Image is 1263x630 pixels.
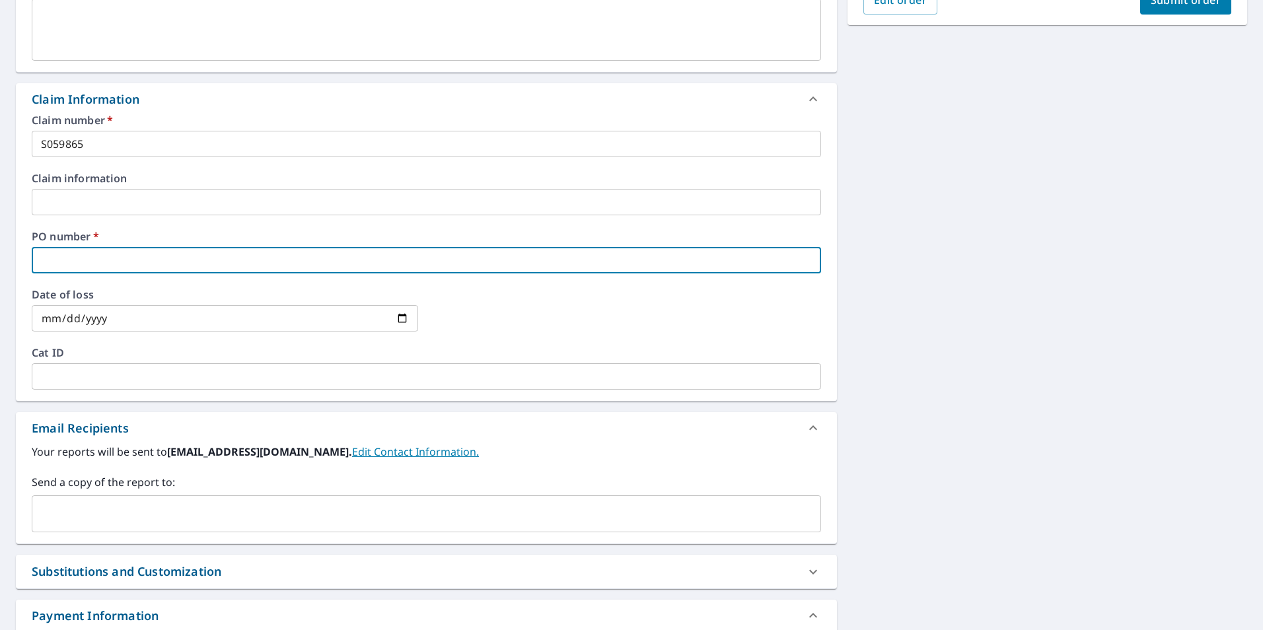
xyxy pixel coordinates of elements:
[167,444,352,459] b: [EMAIL_ADDRESS][DOMAIN_NAME].
[32,444,821,460] label: Your reports will be sent to
[32,173,821,184] label: Claim information
[352,444,479,459] a: EditContactInfo
[32,90,139,108] div: Claim Information
[32,231,821,242] label: PO number
[16,555,837,588] div: Substitutions and Customization
[16,412,837,444] div: Email Recipients
[32,474,821,490] label: Send a copy of the report to:
[32,563,221,580] div: Substitutions and Customization
[32,115,821,125] label: Claim number
[16,83,837,115] div: Claim Information
[32,419,129,437] div: Email Recipients
[32,347,821,358] label: Cat ID
[32,289,418,300] label: Date of loss
[32,607,159,625] div: Payment Information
